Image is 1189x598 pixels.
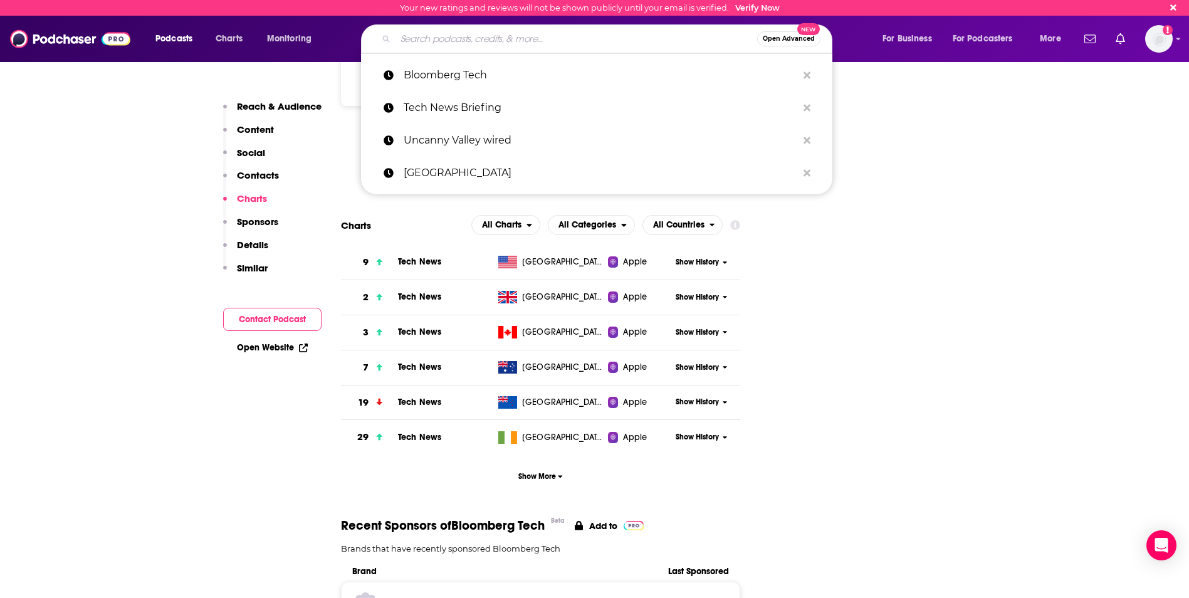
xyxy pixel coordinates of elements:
[522,326,604,338] span: Canada
[363,360,369,375] h3: 7
[671,362,731,373] button: Show History
[676,397,719,407] span: Show History
[237,147,265,159] p: Social
[575,518,644,533] a: Add to
[522,361,604,374] span: Australia
[223,308,322,331] button: Contact Podcast
[608,361,671,374] a: Apple
[647,566,729,577] span: Last Sponsored
[953,30,1013,48] span: For Podcasters
[623,431,647,444] span: Apple
[642,215,723,235] button: open menu
[352,566,648,577] span: Brand
[676,327,719,338] span: Show History
[341,350,398,385] a: 7
[237,169,279,181] p: Contacts
[1163,25,1173,35] svg: Email not verified
[883,30,932,48] span: For Business
[404,92,797,124] p: Tech News Briefing
[522,431,604,444] span: Ireland
[945,29,1031,49] button: open menu
[493,396,608,409] a: [GEOGRAPHIC_DATA]
[624,521,644,530] img: Pro Logo
[608,431,671,444] a: Apple
[1145,25,1173,53] span: Logged in as jbarbour
[398,327,441,337] a: Tech News
[341,245,398,280] a: 9
[558,221,616,229] span: All Categories
[1079,28,1101,50] a: Show notifications dropdown
[493,326,608,338] a: [GEOGRAPHIC_DATA]
[398,291,441,302] a: Tech News
[493,256,608,268] a: [GEOGRAPHIC_DATA]
[358,396,369,410] h3: 19
[223,192,267,216] button: Charts
[653,221,704,229] span: All Countries
[207,29,250,49] a: Charts
[1031,29,1077,49] button: open menu
[341,518,545,533] span: Recent Sponsors of Bloomberg Tech
[671,292,731,303] button: Show History
[518,472,563,481] span: Show More
[608,326,671,338] a: Apple
[493,291,608,303] a: [GEOGRAPHIC_DATA]
[589,520,617,532] p: Add to
[676,432,719,443] span: Show History
[493,431,608,444] a: [GEOGRAPHIC_DATA]
[237,342,308,353] a: Open Website
[1145,25,1173,53] button: Show profile menu
[642,215,723,235] h2: Countries
[1040,30,1061,48] span: More
[797,23,820,35] span: New
[623,396,647,409] span: Apple
[223,123,274,147] button: Content
[363,325,369,340] h3: 3
[400,3,780,13] div: Your new ratings and reviews will not be shown publicly until your email is verified.
[398,256,441,267] span: Tech News
[10,27,130,51] img: Podchaser - Follow, Share and Rate Podcasts
[398,432,441,443] span: Tech News
[608,291,671,303] a: Apple
[471,215,540,235] button: open menu
[363,255,369,270] h3: 9
[147,29,209,49] button: open menu
[522,396,604,409] span: New Zealand
[395,29,757,49] input: Search podcasts, credits, & more...
[398,397,441,407] span: Tech News
[608,256,671,268] a: Apple
[471,215,540,235] h2: Platforms
[237,216,278,228] p: Sponsors
[398,362,441,372] span: Tech News
[267,30,312,48] span: Monitoring
[757,31,820,46] button: Open AdvancedNew
[341,386,398,420] a: 19
[548,215,635,235] button: open menu
[223,216,278,239] button: Sponsors
[676,292,719,303] span: Show History
[548,215,635,235] h2: Categories
[735,3,780,13] a: Verify Now
[1111,28,1130,50] a: Show notifications dropdown
[874,29,948,49] button: open menu
[551,517,565,525] div: Beta
[223,100,322,123] button: Reach & Audience
[763,36,815,42] span: Open Advanced
[361,92,832,124] a: Tech News Briefing
[341,315,398,350] a: 3
[373,24,844,53] div: Search podcasts, credits, & more...
[363,290,369,305] h3: 2
[341,219,371,231] h2: Charts
[1146,530,1176,560] div: Open Intercom Messenger
[341,420,398,454] a: 29
[361,124,832,157] a: Uncanny Valley wired
[341,464,741,488] button: Show More
[623,256,647,268] span: Apple
[237,262,268,274] p: Similar
[237,192,267,204] p: Charts
[671,327,731,338] button: Show History
[404,124,797,157] p: Uncanny Valley wired
[623,361,647,374] span: Apple
[237,100,322,112] p: Reach & Audience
